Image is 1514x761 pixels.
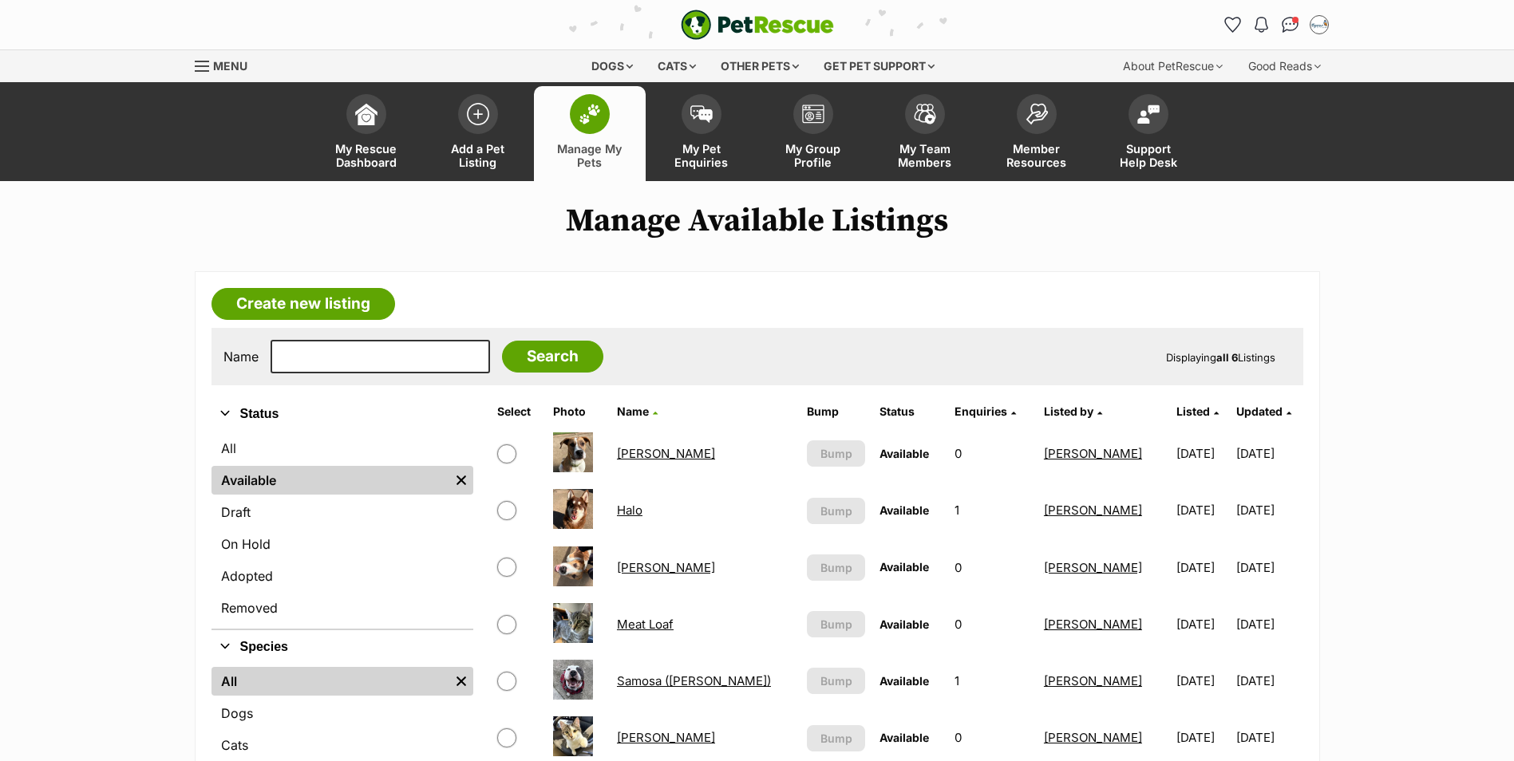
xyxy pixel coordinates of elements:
[310,86,422,181] a: My Rescue Dashboard
[1237,50,1332,82] div: Good Reads
[948,540,1036,595] td: 0
[948,426,1036,481] td: 0
[1236,540,1301,595] td: [DATE]
[1278,12,1303,37] a: Conversations
[1170,540,1235,595] td: [DATE]
[211,404,473,424] button: Status
[1112,50,1234,82] div: About PetRescue
[1236,597,1301,652] td: [DATE]
[807,611,866,637] button: Bump
[812,50,946,82] div: Get pet support
[955,404,1016,418] a: Enquiries
[330,142,402,169] span: My Rescue Dashboard
[211,466,449,495] a: Available
[617,404,649,418] span: Name
[211,431,473,629] div: Status
[1026,103,1048,124] img: member-resources-icon-8e73f808a243e03378d46382f2149f9095a855e16c252ad45f914b54edf8863c.svg
[889,142,961,169] span: My Team Members
[981,86,1093,181] a: Member Resources
[1236,426,1301,481] td: [DATE]
[1220,12,1332,37] ul: Account quick links
[1306,12,1332,37] button: My account
[1044,503,1142,518] a: [PERSON_NAME]
[554,142,626,169] span: Manage My Pets
[1093,86,1204,181] a: Support Help Desk
[646,50,707,82] div: Cats
[580,50,644,82] div: Dogs
[948,597,1036,652] td: 0
[1216,351,1238,364] strong: all 6
[777,142,849,169] span: My Group Profile
[491,399,545,424] th: Select
[211,288,395,320] a: Create new listing
[617,560,715,575] a: [PERSON_NAME]
[1249,12,1275,37] button: Notifications
[800,399,872,424] th: Bump
[1170,653,1235,708] td: [DATE]
[547,399,609,424] th: Photo
[880,731,929,744] span: Available
[1311,17,1327,33] img: Taylor Lalchere profile pic
[617,730,715,745] a: [PERSON_NAME]
[807,668,866,694] button: Bump
[617,404,658,418] a: Name
[690,105,713,123] img: pet-enquiries-icon-7e3ad2cf08bfb03b45e93fb7055b45f3efa6380592205ae92323e6603595dc1f.svg
[534,86,646,181] a: Manage My Pets
[1044,673,1142,688] a: [PERSON_NAME]
[807,440,866,467] button: Bump
[1236,404,1283,418] span: Updated
[1176,404,1210,418] span: Listed
[617,617,674,632] a: Meat Loaf
[502,341,603,373] input: Search
[211,699,473,727] a: Dogs
[211,498,473,526] a: Draft
[1044,446,1142,461] a: [PERSON_NAME]
[1166,351,1275,364] span: Displaying Listings
[820,559,852,576] span: Bump
[213,59,247,73] span: Menu
[355,103,378,125] img: dashboard-icon-eb2f2d2d3e046f16d808141f083e7271f6b2e854fb5c12c21221c1fb7104beca.svg
[873,399,947,424] th: Status
[1170,483,1235,538] td: [DATE]
[579,104,601,124] img: manage-my-pets-icon-02211641906a0b7f246fdf0571729dbe1e7629f14944591b6c1af311fb30b64b.svg
[211,637,473,657] button: Species
[1236,653,1301,708] td: [DATE]
[820,616,852,633] span: Bump
[449,667,473,696] a: Remove filter
[646,86,757,181] a: My Pet Enquiries
[1044,730,1142,745] a: [PERSON_NAME]
[1220,12,1246,37] a: Favourites
[820,445,852,462] span: Bump
[1176,404,1219,418] a: Listed
[1170,597,1235,652] td: [DATE]
[1255,17,1267,33] img: notifications-46538b983faf8c2785f20acdc204bb7945ddae34d4c08c2a6579f10ce5e182be.svg
[211,562,473,590] a: Adopted
[1170,426,1235,481] td: [DATE]
[820,730,852,747] span: Bump
[211,530,473,558] a: On Hold
[617,673,771,688] a: Samosa ([PERSON_NAME])
[820,672,852,689] span: Bump
[211,593,473,622] a: Removed
[880,447,929,460] span: Available
[1044,404,1093,418] span: Listed by
[211,667,449,696] a: All
[449,466,473,495] a: Remove filter
[1282,17,1299,33] img: chat-41dd97257d64d25036548639549fe6c8038ab92f7586957e7f3b1b290dea8141.svg
[1137,104,1160,124] img: help-desk-icon-fdf02630f3aa405de69fd3d07c3f3aa587a6932b1a1747fa1d2bba05be0121f9.svg
[807,725,866,751] button: Bump
[1001,142,1073,169] span: Member Resources
[955,404,1007,418] span: translation missing: en.admin.listings.index.attributes.enquiries
[1044,617,1142,632] a: [PERSON_NAME]
[666,142,737,169] span: My Pet Enquiries
[869,86,981,181] a: My Team Members
[807,498,866,524] button: Bump
[1044,404,1102,418] a: Listed by
[681,10,834,40] a: PetRescue
[211,434,473,463] a: All
[1044,560,1142,575] a: [PERSON_NAME]
[223,349,259,364] label: Name
[802,104,824,124] img: group-profile-icon-3fa3cf56718a62981997c0bc7e787c4b2cf8bcc04b72c1350f741eb67cf2f40e.svg
[211,731,473,759] a: Cats
[467,103,489,125] img: add-pet-listing-icon-0afa8454b4691262ce3f59096e99ab1cd57d4a30225e0717b998d2c9b9846f56.svg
